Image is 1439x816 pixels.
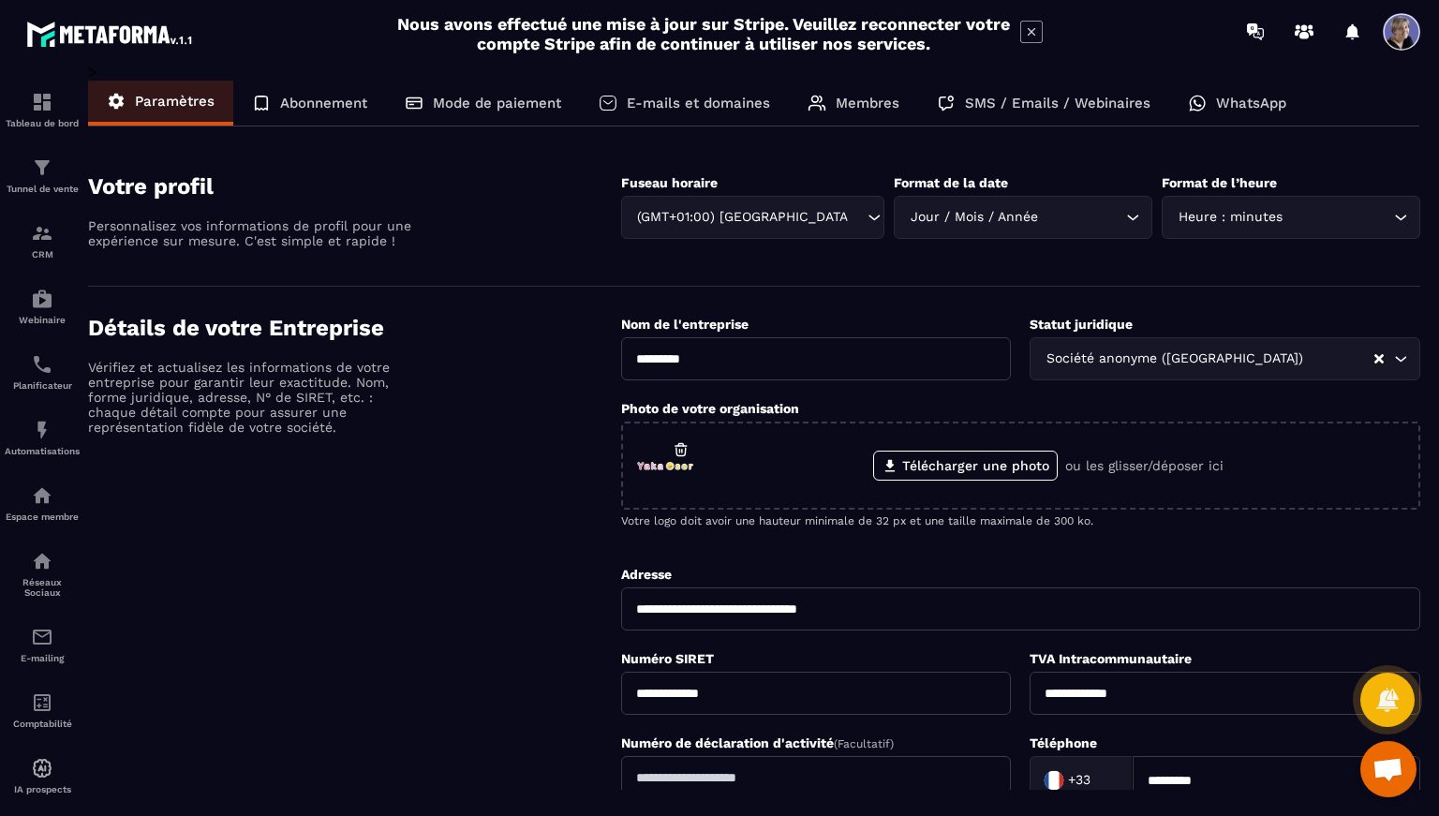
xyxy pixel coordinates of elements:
[894,175,1008,190] label: Format de la date
[621,196,885,239] div: Search for option
[621,514,1420,527] p: Votre logo doit avoir une hauteur minimale de 32 px et une taille maximale de 300 ko.
[5,208,80,274] a: formationformationCRM
[1216,95,1286,111] p: WhatsApp
[5,249,80,260] p: CRM
[31,222,53,245] img: formation
[621,567,672,582] label: Adresse
[1162,196,1420,239] div: Search for option
[135,93,215,110] p: Paramètres
[873,451,1058,481] label: Télécharger une photo
[31,91,53,113] img: formation
[5,612,80,677] a: emailemailE-mailing
[849,207,863,228] input: Search for option
[5,184,80,194] p: Tunnel de vente
[5,784,80,794] p: IA prospects
[5,677,80,743] a: accountantaccountantComptabilité
[31,156,53,179] img: formation
[1030,337,1420,380] div: Search for option
[5,577,80,598] p: Réseaux Sociaux
[88,315,621,341] h4: Détails de votre Entreprise
[5,274,80,339] a: automationsautomationsWebinaire
[633,207,850,228] span: (GMT+01:00) [GEOGRAPHIC_DATA]
[5,470,80,536] a: automationsautomationsEspace membre
[1030,651,1192,666] label: TVA Intracommunautaire
[1307,349,1372,369] input: Search for option
[627,95,770,111] p: E-mails et domaines
[396,14,1011,53] h2: Nous avons effectué une mise à jour sur Stripe. Veuillez reconnecter votre compte Stripe afin de ...
[5,315,80,325] p: Webinaire
[621,175,718,190] label: Fuseau horaire
[1286,207,1389,228] input: Search for option
[31,626,53,648] img: email
[621,401,799,416] label: Photo de votre organisation
[31,288,53,310] img: automations
[5,77,80,142] a: formationformationTableau de bord
[5,512,80,522] p: Espace membre
[88,360,416,435] p: Vérifiez et actualisez les informations de votre entreprise pour garantir leur exactitude. Nom, f...
[31,691,53,714] img: accountant
[1042,207,1121,228] input: Search for option
[1162,175,1277,190] label: Format de l’heure
[5,653,80,663] p: E-mailing
[1035,762,1073,799] img: Country Flag
[280,95,367,111] p: Abonnement
[1068,771,1090,790] span: +33
[5,536,80,612] a: social-networksocial-networkRéseaux Sociaux
[31,550,53,572] img: social-network
[621,651,714,666] label: Numéro SIRET
[88,173,621,200] h4: Votre profil
[1065,458,1224,473] p: ou les glisser/déposer ici
[31,353,53,376] img: scheduler
[1030,317,1133,332] label: Statut juridique
[31,757,53,779] img: automations
[621,317,749,332] label: Nom de l'entreprise
[894,196,1152,239] div: Search for option
[5,719,80,729] p: Comptabilité
[1094,766,1113,794] input: Search for option
[1030,756,1133,805] div: Search for option
[26,17,195,51] img: logo
[31,419,53,441] img: automations
[5,405,80,470] a: automationsautomationsAutomatisations
[5,142,80,208] a: formationformationTunnel de vente
[1360,741,1417,797] a: Ouvrir le chat
[834,737,894,750] span: (Facultatif)
[433,95,561,111] p: Mode de paiement
[965,95,1150,111] p: SMS / Emails / Webinaires
[621,735,894,750] label: Numéro de déclaration d'activité
[906,207,1042,228] span: Jour / Mois / Année
[88,218,416,248] p: Personnalisez vos informations de profil pour une expérience sur mesure. C'est simple et rapide !
[836,95,899,111] p: Membres
[1174,207,1286,228] span: Heure : minutes
[5,380,80,391] p: Planificateur
[5,446,80,456] p: Automatisations
[5,339,80,405] a: schedulerschedulerPlanificateur
[31,484,53,507] img: automations
[1374,352,1384,366] button: Clear Selected
[1030,735,1097,750] label: Téléphone
[5,118,80,128] p: Tableau de bord
[1042,349,1307,369] span: Société anonyme ([GEOGRAPHIC_DATA])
